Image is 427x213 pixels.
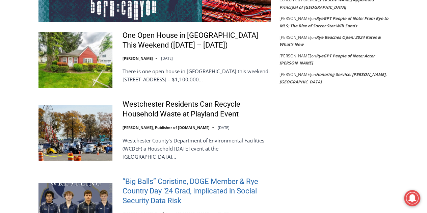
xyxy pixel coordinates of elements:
[70,42,99,81] div: "the precise, almost orchestrated movements of cutting and assembling sushi and [PERSON_NAME] mak...
[123,67,271,83] p: There is one open house in [GEOGRAPHIC_DATA] this weekend. [STREET_ADDRESS] – $1,100,000…
[123,100,271,119] a: Westchester Residents Can Recycle Household Waste at Playland Event
[161,56,173,61] time: [DATE]
[279,72,311,77] span: [PERSON_NAME]
[123,125,210,130] a: [PERSON_NAME], Publisher of [DOMAIN_NAME]
[162,65,327,84] a: Intern @ [DOMAIN_NAME]
[279,16,388,29] a: RyeGPT People of Note: From Rye to MLS: The Rise of Soccer Star Will Sands
[2,70,66,95] span: Open Tues. - Sun. [PHONE_NUMBER]
[279,53,311,59] span: [PERSON_NAME]
[279,71,391,85] footer: on
[279,72,386,85] a: Honoring Service: [PERSON_NAME], [GEOGRAPHIC_DATA]
[38,105,112,160] img: Westchester Residents Can Recycle Household Waste at Playland Event
[279,52,391,67] footer: on
[279,16,311,21] span: [PERSON_NAME]
[123,31,271,50] a: One Open House in [GEOGRAPHIC_DATA] This Weekend ([DATE] – [DATE])
[38,32,112,87] img: One Open House in Rye This Weekend (August 30 – 31)
[279,34,381,48] a: Rye Beaches Open: 2024 Rates & What’s New
[123,136,271,161] p: Westchester County’s Department of Environmental Facilities (WCDEF) a Household [DATE] event at t...
[177,67,313,82] span: Intern @ [DOMAIN_NAME]
[218,125,230,130] time: [DATE]
[279,34,311,40] span: [PERSON_NAME]
[123,177,271,206] a: “Big Balls” Coristine, DOGE Member & Rye Country Day ‘24 Grad, Implicated in Social Security Data...
[123,56,153,61] a: [PERSON_NAME]
[279,34,391,48] footer: on
[279,15,391,29] footer: on
[279,53,375,66] a: RyeGPT People of Note: Actor [PERSON_NAME]
[170,0,319,65] div: "[PERSON_NAME] and I covered the [DATE] Parade, which was a really eye opening experience as I ha...
[0,68,68,84] a: Open Tues. - Sun. [PHONE_NUMBER]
